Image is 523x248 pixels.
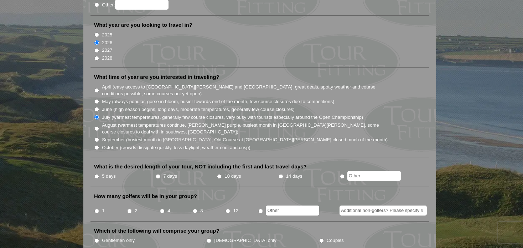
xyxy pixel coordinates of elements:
[102,83,388,97] label: April (easy access to [GEOGRAPHIC_DATA][PERSON_NAME] and [GEOGRAPHIC_DATA], great deals, spotty w...
[102,39,112,46] label: 2026
[102,237,135,244] label: Gentlemen only
[102,106,295,113] label: June (high season begins, long days, moderate temperatures, generally few course closures)
[102,55,112,62] label: 2028
[167,207,170,214] label: 4
[347,171,401,181] input: Other
[102,114,363,121] label: July (warmest temperatures, generally few course closures, very busy with tourists especially aro...
[102,136,388,143] label: September (busiest month in [GEOGRAPHIC_DATA], Old Course at [GEOGRAPHIC_DATA][PERSON_NAME] close...
[94,193,197,200] label: How many golfers will be in your group?
[266,206,319,216] input: Other
[327,237,344,244] label: Couples
[286,173,302,180] label: 14 days
[94,21,192,29] label: What year are you looking to travel in?
[102,207,104,214] label: 1
[233,207,238,214] label: 12
[94,227,219,234] label: Which of the following will comprise your group?
[102,98,334,105] label: May (always popular, gorse in bloom, busier towards end of the month, few course closures due to ...
[135,207,137,214] label: 2
[225,173,241,180] label: 10 days
[94,163,307,170] label: What is the desired length of your tour, NOT including the first and last travel days?
[94,74,219,81] label: What time of year are you interested in traveling?
[214,237,276,244] label: [DEMOGRAPHIC_DATA] only
[102,122,388,136] label: August (warmest temperatures continue, [PERSON_NAME] purple, busiest month in [GEOGRAPHIC_DATA][P...
[102,173,116,180] label: 5 days
[102,31,112,39] label: 2025
[102,144,250,151] label: October (crowds dissipate quickly, less daylight, weather cool and crisp)
[200,207,203,214] label: 8
[163,173,177,180] label: 7 days
[340,206,427,216] input: Additional non-golfers? Please specify #
[102,47,112,54] label: 2027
